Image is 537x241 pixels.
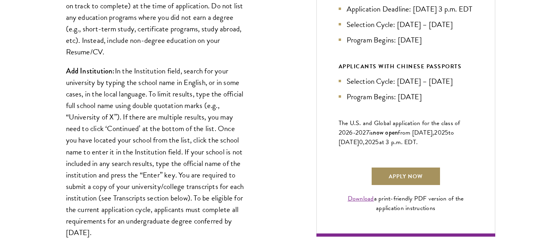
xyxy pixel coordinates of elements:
[375,137,379,147] span: 5
[339,194,473,213] div: a print-friendly PDF version of the application instructions
[369,128,373,137] span: is
[339,75,473,87] li: Selection Cycle: [DATE] – [DATE]
[434,128,445,137] span: 202
[66,65,245,238] p: In the Institution field, search for your university by typing the school name in English, or in ...
[353,128,366,137] span: -202
[398,128,434,137] span: from [DATE],
[339,62,473,71] div: APPLICANTS WITH CHINESE PASSPORTS
[339,91,473,102] li: Program Begins: [DATE]
[379,137,418,147] span: at 3 p.m. EDT.
[339,128,454,147] span: to [DATE]
[348,194,374,203] a: Download
[339,19,473,30] li: Selection Cycle: [DATE] – [DATE]
[371,167,441,186] a: Apply Now
[66,66,115,76] strong: Add Institution:
[339,118,460,137] span: The U.S. and Global application for the class of 202
[445,128,448,137] span: 5
[373,128,398,137] span: now open
[349,128,353,137] span: 6
[365,137,376,147] span: 202
[339,34,473,46] li: Program Begins: [DATE]
[366,128,369,137] span: 7
[339,3,473,15] li: Application Deadline: [DATE] 3 p.m. EDT
[359,137,363,147] span: 0
[363,137,364,147] span: ,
